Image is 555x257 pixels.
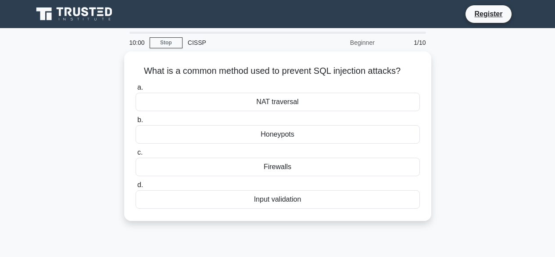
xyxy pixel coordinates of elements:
[137,181,143,188] span: d.
[183,34,303,51] div: CISSP
[137,83,143,91] span: a.
[136,125,420,144] div: Honeypots
[303,34,380,51] div: Beginner
[136,158,420,176] div: Firewalls
[124,34,150,51] div: 10:00
[136,190,420,209] div: Input validation
[469,8,508,19] a: Register
[137,116,143,123] span: b.
[150,37,183,48] a: Stop
[380,34,431,51] div: 1/10
[136,93,420,111] div: NAT traversal
[135,65,421,77] h5: What is a common method used to prevent SQL injection attacks?
[137,148,143,156] span: c.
